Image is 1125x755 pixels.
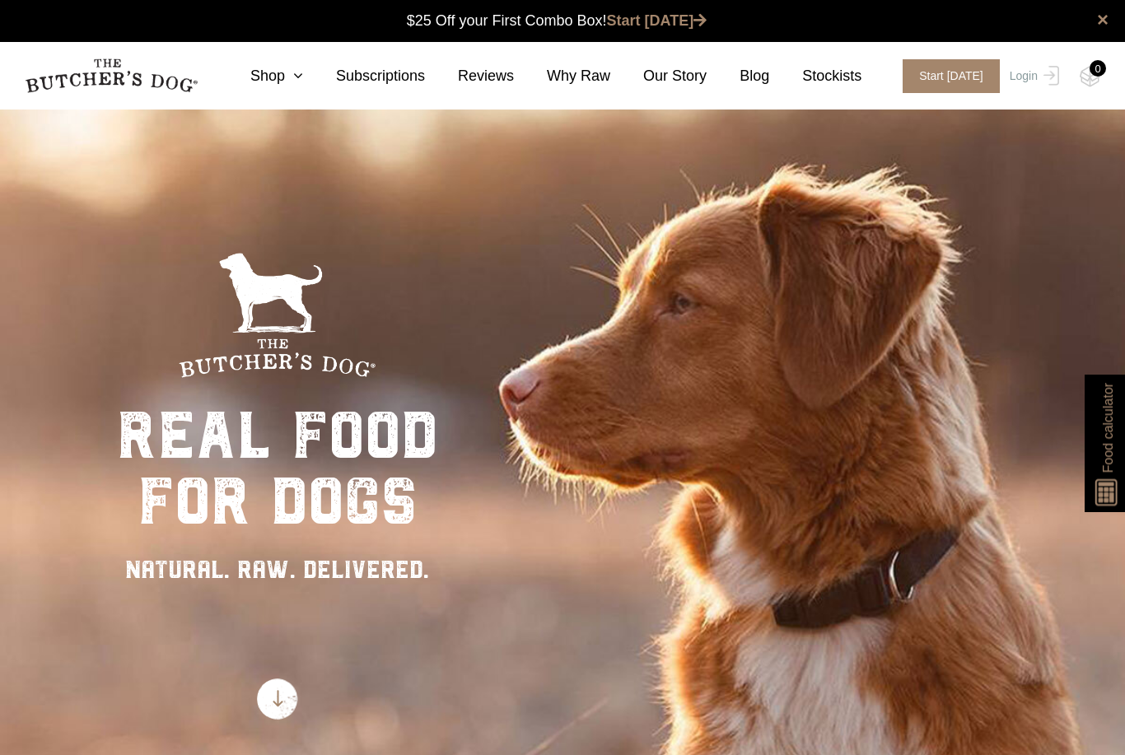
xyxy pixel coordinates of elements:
a: close [1097,10,1109,30]
div: real food for dogs [117,403,438,534]
a: Start [DATE] [607,12,707,29]
a: Reviews [425,65,514,87]
a: Login [1006,59,1059,93]
a: Our Story [610,65,707,87]
span: Start [DATE] [903,59,1000,93]
a: Why Raw [514,65,610,87]
span: Food calculator [1098,383,1118,473]
a: Shop [217,65,303,87]
div: 0 [1090,60,1106,77]
a: Stockists [769,65,861,87]
div: NATURAL. RAW. DELIVERED. [117,551,438,588]
img: TBD_Cart-Empty.png [1080,66,1100,87]
a: Subscriptions [303,65,425,87]
a: Blog [707,65,769,87]
a: Start [DATE] [886,59,1006,93]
